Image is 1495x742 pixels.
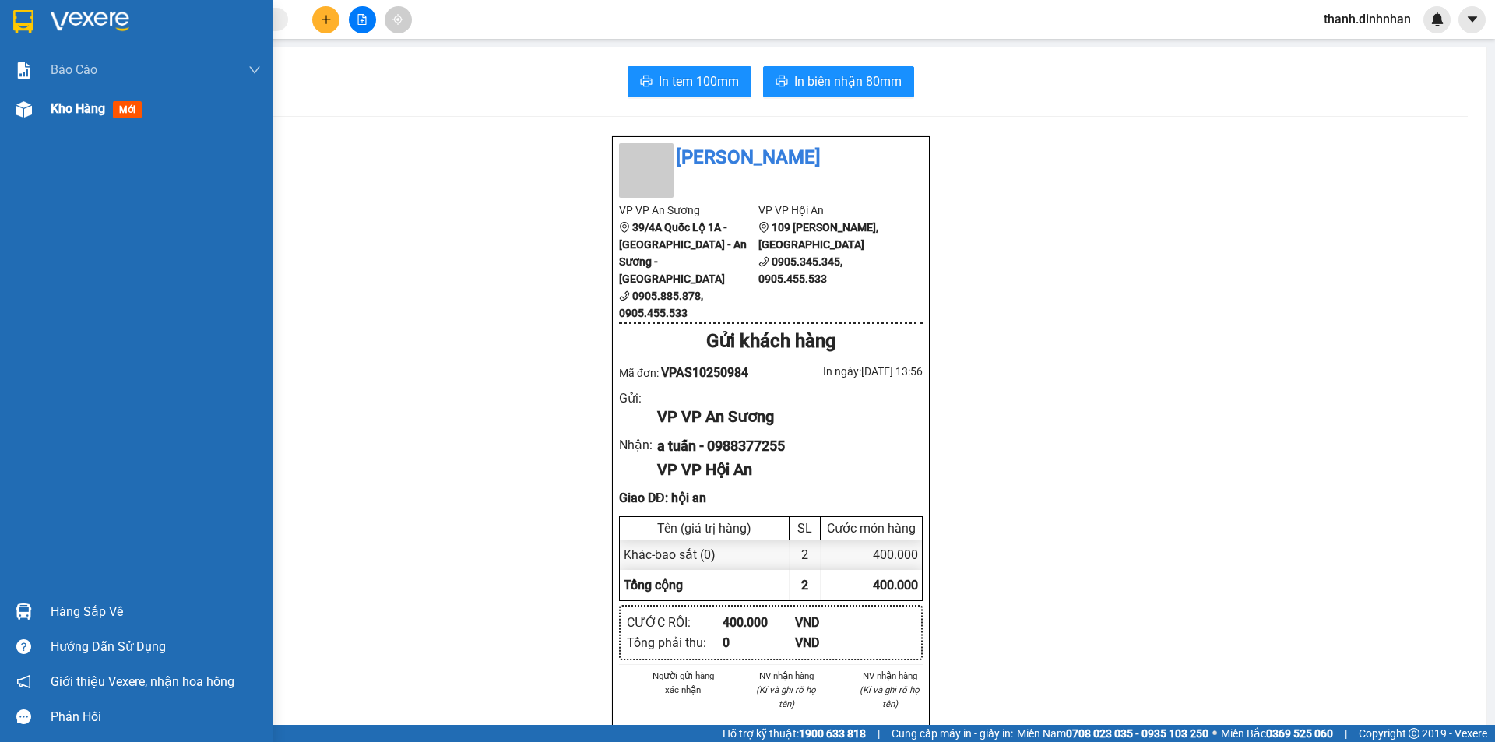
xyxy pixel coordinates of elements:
[51,705,261,729] div: Phản hồi
[8,8,226,37] li: [PERSON_NAME]
[825,521,918,536] div: Cước món hàng
[619,488,923,508] div: Giao DĐ: hội an
[1266,727,1333,740] strong: 0369 525 060
[16,101,32,118] img: warehouse-icon
[349,6,376,33] button: file-add
[1430,12,1444,26] img: icon-new-feature
[758,222,769,233] span: environment
[624,521,785,536] div: Tên (giá trị hàng)
[392,14,403,25] span: aim
[661,365,748,380] span: VPAS10250984
[107,66,207,83] li: VP VP Hội An
[799,727,866,740] strong: 1900 633 818
[624,547,716,562] span: Khác - bao sắt (0)
[754,669,820,683] li: NV nhận hàng
[1221,725,1333,742] span: Miền Bắc
[763,66,914,97] button: printerIn biên nhận 80mm
[248,64,261,76] span: down
[1066,727,1208,740] strong: 0708 023 035 - 0935 103 250
[51,635,261,659] div: Hướng dẫn sử dụng
[723,725,866,742] span: Hỗ trợ kỹ thuật:
[107,86,118,97] span: environment
[627,633,723,652] div: Tổng phải thu :
[878,725,880,742] span: |
[1409,728,1419,739] span: copyright
[821,540,922,570] div: 400.000
[627,613,723,632] div: CƯỚC RỒI :
[657,405,910,429] div: VP VP An Sương
[385,6,412,33] button: aim
[1345,725,1347,742] span: |
[13,10,33,33] img: logo-vxr
[8,86,104,184] b: 39/4A Quốc Lộ 1A - [GEOGRAPHIC_DATA] - An Sương - [GEOGRAPHIC_DATA]
[758,256,769,267] span: phone
[51,60,97,79] span: Báo cáo
[8,66,107,83] li: VP VP An Sương
[723,613,795,632] div: 400.000
[1311,9,1423,29] span: thanh.dinhnhan
[312,6,339,33] button: plus
[1212,730,1217,737] span: ⚪️
[624,578,683,593] span: Tổng cộng
[758,221,878,251] b: 109 [PERSON_NAME], [GEOGRAPHIC_DATA]
[640,75,653,90] span: printer
[723,633,795,652] div: 0
[619,290,630,301] span: phone
[657,435,910,457] div: a tuấn - 0988377255
[650,669,716,697] li: Người gửi hàng xác nhận
[619,222,630,233] span: environment
[51,600,261,624] div: Hàng sắp về
[619,202,758,219] li: VP VP An Sương
[619,143,923,173] li: [PERSON_NAME]
[1017,725,1208,742] span: Miền Nam
[619,363,771,382] div: Mã đơn:
[793,521,816,536] div: SL
[659,72,739,91] span: In tem 100mm
[758,202,898,219] li: VP VP Hội An
[795,613,867,632] div: VND
[321,14,332,25] span: plus
[795,633,867,652] div: VND
[357,14,368,25] span: file-add
[771,363,923,380] div: In ngày: [DATE] 13:56
[16,603,32,620] img: warehouse-icon
[892,725,1013,742] span: Cung cấp máy in - giấy in:
[16,709,31,724] span: message
[756,684,816,709] i: (Kí và ghi rõ họ tên)
[1465,12,1479,26] span: caret-down
[776,75,788,90] span: printer
[619,221,747,285] b: 39/4A Quốc Lộ 1A - [GEOGRAPHIC_DATA] - An Sương - [GEOGRAPHIC_DATA]
[657,458,910,482] div: VP VP Hội An
[758,255,842,285] b: 0905.345.345, 0905.455.533
[801,578,808,593] span: 2
[860,684,920,709] i: (Kí và ghi rõ họ tên)
[16,62,32,79] img: solution-icon
[790,540,821,570] div: 2
[619,389,657,408] div: Gửi :
[1458,6,1486,33] button: caret-down
[628,66,751,97] button: printerIn tem 100mm
[619,327,923,357] div: Gửi khách hàng
[8,86,19,97] span: environment
[113,101,142,118] span: mới
[619,290,703,319] b: 0905.885.878, 0905.455.533
[873,578,918,593] span: 400.000
[51,101,105,116] span: Kho hàng
[619,435,657,455] div: Nhận :
[794,72,902,91] span: In biên nhận 80mm
[16,639,31,654] span: question-circle
[857,669,923,683] li: NV nhận hàng
[16,674,31,689] span: notification
[51,672,234,691] span: Giới thiệu Vexere, nhận hoa hồng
